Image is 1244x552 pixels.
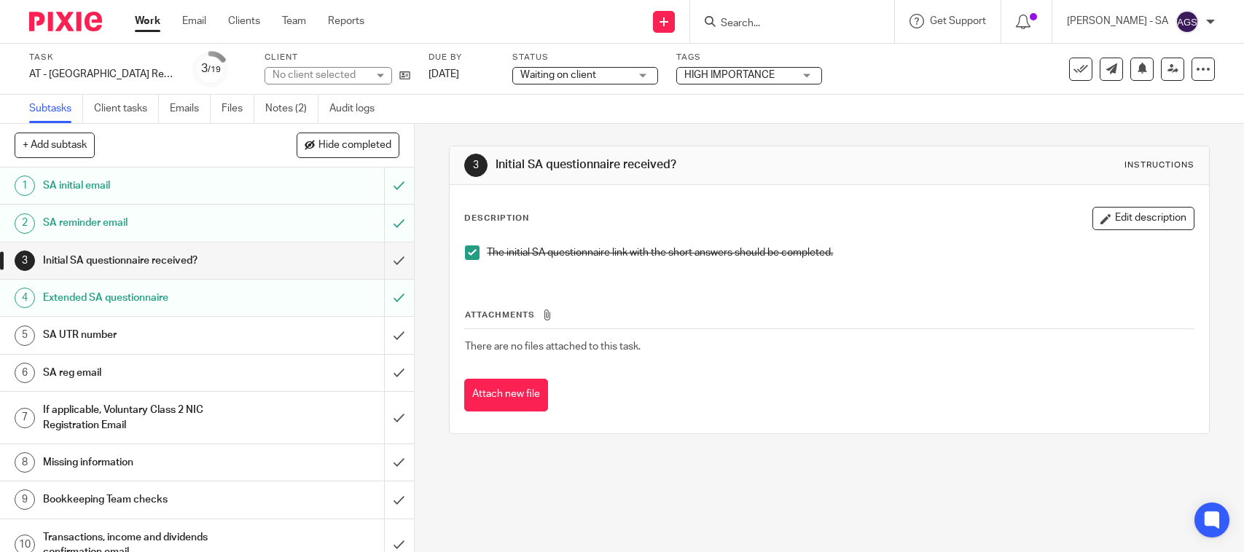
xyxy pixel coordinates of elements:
[94,95,159,123] a: Client tasks
[15,176,35,196] div: 1
[265,95,318,123] a: Notes (2)
[429,69,459,79] span: [DATE]
[684,70,775,80] span: HIGH IMPORTANCE
[676,52,822,63] label: Tags
[520,70,596,80] span: Waiting on client
[1124,159,1194,171] div: Instructions
[15,489,35,510] div: 9
[1092,207,1194,230] button: Edit description
[43,287,261,309] h1: Extended SA questionnaire
[43,324,261,346] h1: SA UTR number
[170,95,211,123] a: Emails
[43,250,261,272] h1: Initial SA questionnaire received?
[15,408,35,428] div: 7
[43,362,261,384] h1: SA reg email
[719,17,850,31] input: Search
[297,133,399,157] button: Hide completed
[182,14,206,28] a: Email
[43,452,261,473] h1: Missing information
[329,95,386,123] a: Audit logs
[487,245,1193,260] p: The initial SA questionnaire link with the short answers should be completed.
[512,52,658,63] label: Status
[465,342,641,352] span: There are no files attached to this task.
[464,213,529,224] p: Description
[29,67,175,82] div: AT - SA Return - PE 05-04-2025
[265,52,410,63] label: Client
[43,175,261,197] h1: SA initial email
[15,288,35,308] div: 4
[15,213,35,234] div: 2
[43,212,261,234] h1: SA reminder email
[201,60,221,77] div: 3
[429,52,494,63] label: Due by
[15,363,35,383] div: 6
[328,14,364,28] a: Reports
[15,251,35,271] div: 3
[273,68,367,82] div: No client selected
[43,399,261,436] h1: If applicable, Voluntary Class 2 NIC Registration Email
[1067,14,1168,28] p: [PERSON_NAME] - SA
[29,52,175,63] label: Task
[29,67,175,82] div: AT - [GEOGRAPHIC_DATA] Return - PE [DATE]
[282,14,306,28] a: Team
[465,311,535,319] span: Attachments
[29,12,102,31] img: Pixie
[464,154,488,177] div: 3
[930,16,986,26] span: Get Support
[15,326,35,346] div: 5
[15,133,95,157] button: + Add subtask
[318,140,391,151] span: Hide completed
[15,452,35,473] div: 8
[135,14,160,28] a: Work
[29,95,83,123] a: Subtasks
[43,489,261,510] h1: Bookkeeping Team checks
[496,157,861,173] h1: Initial SA questionnaire received?
[208,66,221,74] small: /19
[1175,10,1199,33] img: svg%3E
[222,95,254,123] a: Files
[464,379,548,411] button: Attach new file
[228,14,260,28] a: Clients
